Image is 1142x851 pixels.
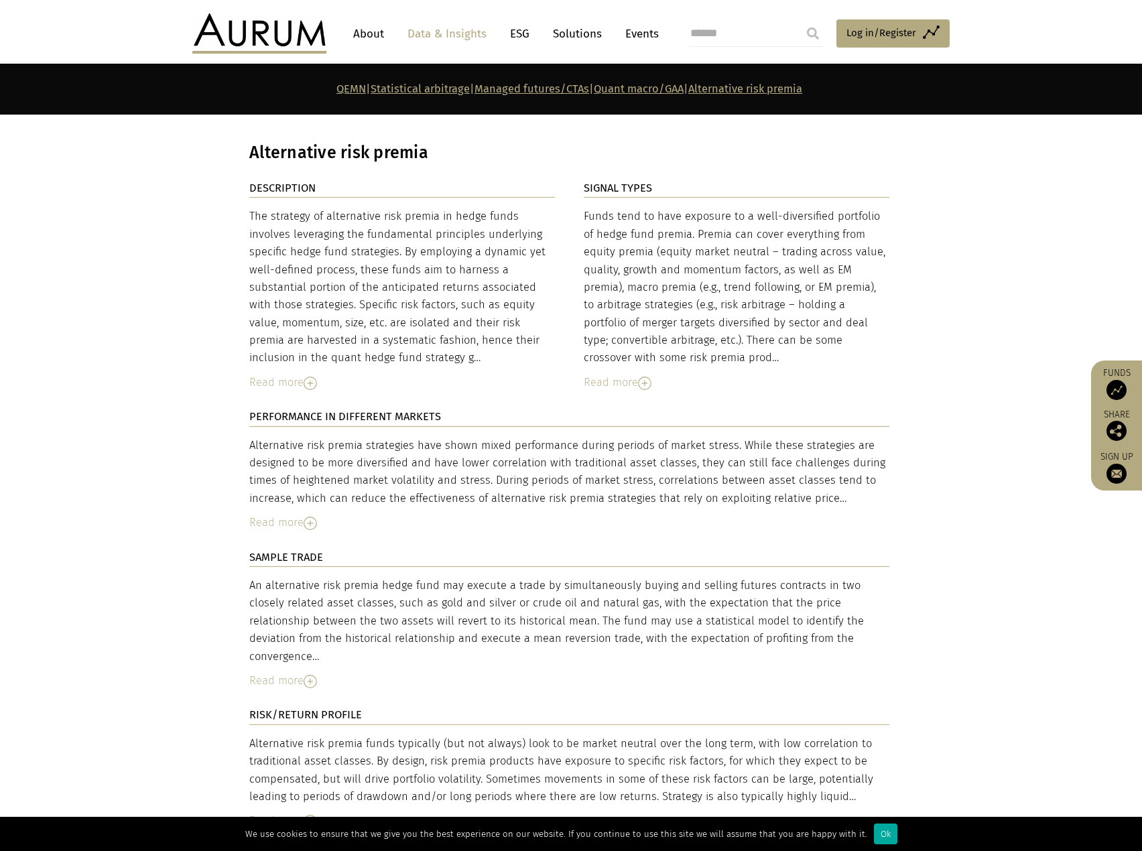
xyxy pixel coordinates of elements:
div: Alternative risk premia strategies have shown mixed performance during periods of market stress. ... [249,437,889,508]
div: Share [1098,410,1135,441]
span: Log in/Register [846,25,916,41]
div: Ok [874,824,897,844]
img: Share this post [1106,421,1127,441]
a: Quant macro/GAA [594,82,684,95]
div: Alternative risk premia funds typically (but not always) look to be market neutral over the long ... [249,735,889,806]
div: Read more [249,514,889,531]
a: Data & Insights [401,21,493,46]
a: Alternative risk premia [688,82,802,95]
div: Read more [249,672,889,690]
strong: | | | | [336,82,802,95]
a: Sign up [1098,451,1135,484]
img: Access Funds [1106,380,1127,400]
div: Read more [584,374,889,391]
a: Log in/Register [836,19,950,48]
h3: Alternative risk premia [249,143,889,163]
div: The strategy of alternative risk premia in hedge funds involves leveraging the fundamental princi... [249,208,555,367]
img: Sign up to our newsletter [1106,464,1127,484]
a: Managed futures/CTAs [474,82,589,95]
a: Statistical arbitrage [371,82,470,95]
a: QEMN [336,82,366,95]
strong: SAMPLE TRADE [249,551,323,564]
strong: RISK/RETURN PROFILE [249,708,362,721]
img: Read More [304,815,317,828]
div: An alternative risk premia hedge fund may execute a trade by simultaneously buying and selling fu... [249,577,889,665]
img: Read More [638,377,651,390]
a: Solutions [546,21,609,46]
div: Read more [249,812,889,830]
input: Submit [800,20,826,47]
a: Events [619,21,659,46]
div: Funds tend to have exposure to a well-diversified portfolio of hedge fund premia. Premia can cove... [584,208,889,367]
strong: SIGNAL TYPES [584,182,652,194]
img: Read More [304,377,317,390]
img: Read More [304,675,317,688]
img: Read More [304,517,317,530]
a: Funds [1098,367,1135,400]
strong: DESCRIPTION [249,182,316,194]
strong: PERFORMANCE IN DIFFERENT MARKETS [249,410,441,423]
div: Read more [249,374,555,391]
a: About [346,21,391,46]
img: Aurum [192,13,326,54]
a: ESG [503,21,536,46]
